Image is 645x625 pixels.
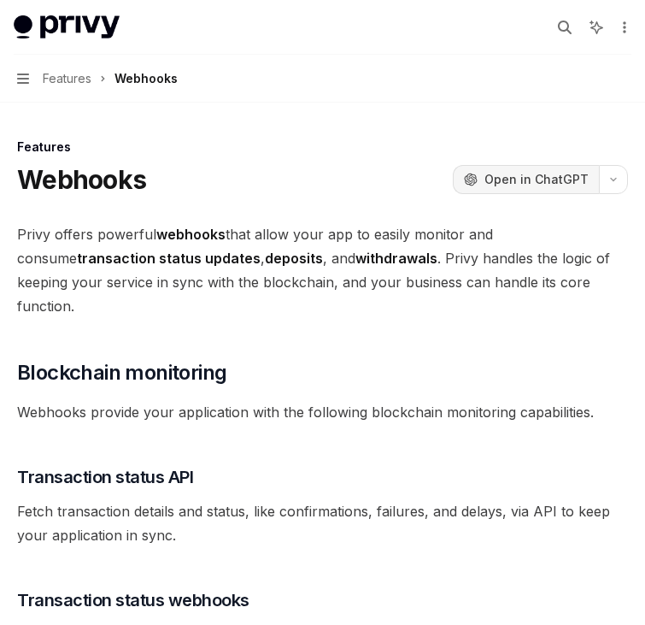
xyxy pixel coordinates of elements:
[17,588,249,612] span: Transaction status webhooks
[614,15,631,39] button: More actions
[355,250,437,267] strong: withdrawals
[17,139,628,156] div: Features
[17,222,628,318] span: Privy offers powerful that allow your app to easily monitor and consume , , and . Privy handles t...
[484,171,589,188] span: Open in ChatGPT
[114,68,178,89] div: Webhooks
[17,499,628,547] span: Fetch transaction details and status, like confirmations, failures, and delays, via API to keep y...
[43,68,91,89] span: Features
[156,226,226,243] strong: webhooks
[77,250,261,267] strong: transaction status updates
[17,400,628,424] span: Webhooks provide your application with the following blockchain monitoring capabilities.
[453,165,599,194] button: Open in ChatGPT
[17,465,193,489] span: Transaction status API
[265,250,323,267] strong: deposits
[17,359,226,386] span: Blockchain monitoring
[14,15,120,39] img: light logo
[17,164,146,195] h1: Webhooks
